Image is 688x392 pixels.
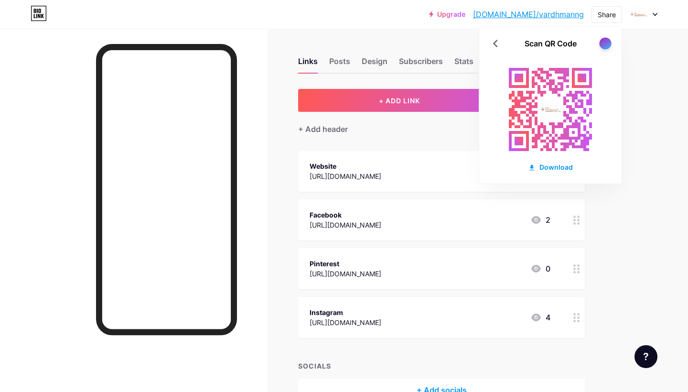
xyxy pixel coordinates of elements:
[310,269,381,279] div: [URL][DOMAIN_NAME]
[530,263,550,274] div: 0
[473,9,584,20] a: [DOMAIN_NAME]/vardhmanng
[310,220,381,230] div: [URL][DOMAIN_NAME]
[298,89,501,112] button: + ADD LINK
[454,55,473,73] div: Stats
[629,5,647,23] img: vardhmansocialmedia
[362,55,387,73] div: Design
[310,210,381,220] div: Facebook
[310,259,381,269] div: Pinterest
[399,55,443,73] div: Subscribers
[329,55,350,73] div: Posts
[298,55,318,73] div: Links
[528,162,573,172] div: Download
[429,11,465,18] a: Upgrade
[310,161,381,171] div: Website
[530,214,550,226] div: 2
[310,317,381,327] div: [URL][DOMAIN_NAME]
[379,97,420,105] span: + ADD LINK
[298,123,348,135] div: + Add header
[310,171,381,181] div: [URL][DOMAIN_NAME]
[530,312,550,323] div: 4
[298,361,585,371] div: SOCIALS
[598,10,616,20] div: Share
[525,38,577,49] div: Scan QR Code
[310,307,381,317] div: Instagram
